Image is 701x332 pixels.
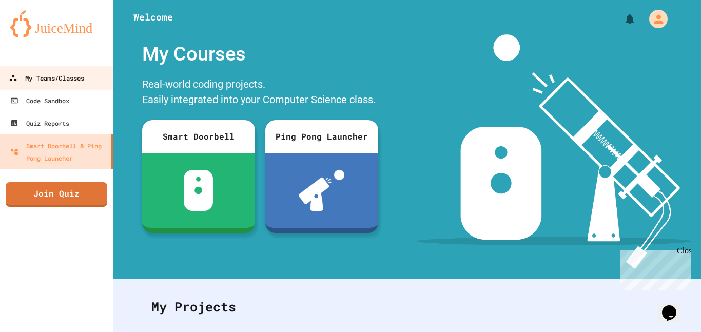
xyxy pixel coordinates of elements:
[137,74,383,112] div: Real-world coding projects. Easily integrated into your Computer Science class.
[142,120,255,153] div: Smart Doorbell
[137,34,383,74] div: My Courses
[605,10,638,28] div: My Notifications
[10,140,107,164] div: Smart Doorbell & Ping Pong Launcher
[141,287,673,327] div: My Projects
[4,4,71,65] div: Chat with us now!Close
[265,120,378,153] div: Ping Pong Launcher
[638,7,670,31] div: My Account
[10,10,103,37] img: logo-orange.svg
[616,246,691,290] iframe: chat widget
[658,291,691,322] iframe: chat widget
[416,34,691,269] img: banner-image-my-projects.png
[184,170,213,211] img: sdb-white.svg
[6,182,107,207] a: Join Quiz
[299,170,344,211] img: ppl-with-ball.png
[10,94,69,107] div: Code Sandbox
[9,72,84,85] div: My Teams/Classes
[10,117,69,129] div: Quiz Reports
